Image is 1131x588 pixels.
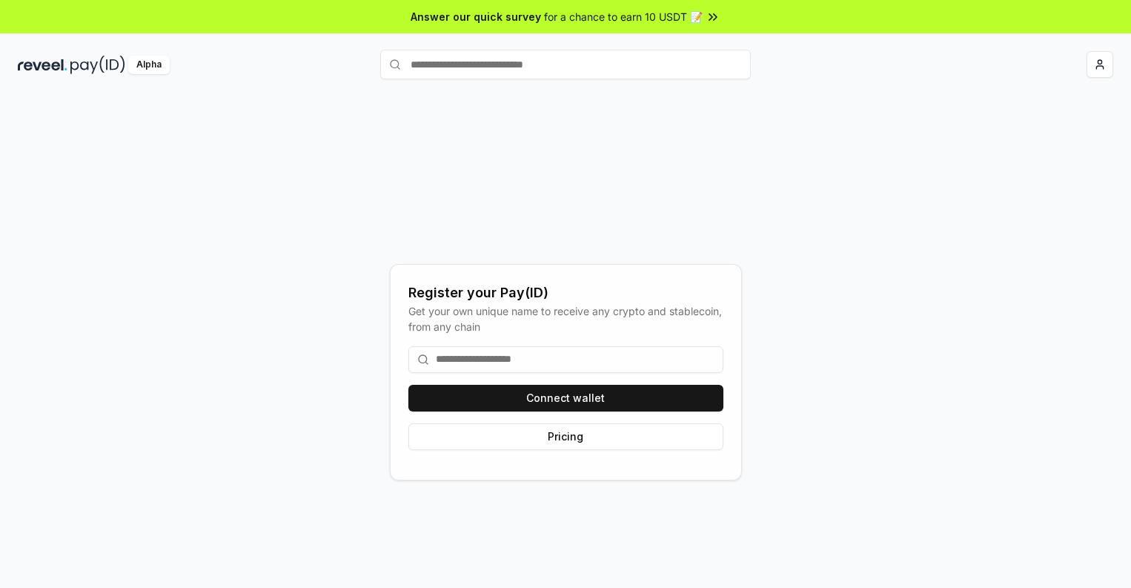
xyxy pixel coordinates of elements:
div: Get your own unique name to receive any crypto and stablecoin, from any chain [408,303,723,334]
span: Answer our quick survey [411,9,541,24]
img: pay_id [70,56,125,74]
div: Alpha [128,56,170,74]
button: Connect wallet [408,385,723,412]
img: reveel_dark [18,56,67,74]
span: for a chance to earn 10 USDT 📝 [544,9,703,24]
div: Register your Pay(ID) [408,283,723,303]
button: Pricing [408,423,723,450]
